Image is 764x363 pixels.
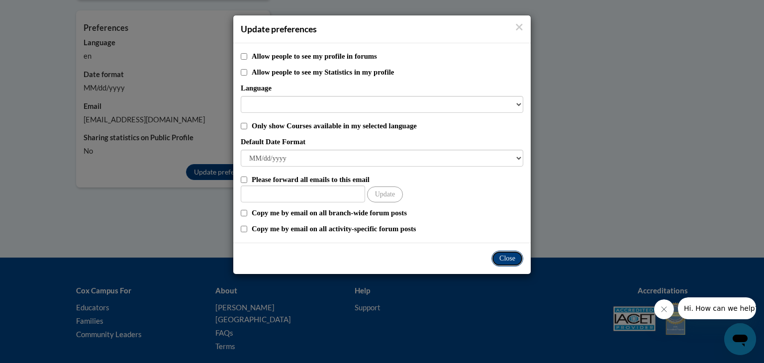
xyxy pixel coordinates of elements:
[241,185,365,202] input: Other Email
[654,299,674,319] iframe: Close message
[678,297,756,319] iframe: Message from company
[252,51,523,62] label: Allow people to see my profile in forums
[252,120,523,131] label: Only show Courses available in my selected language
[252,174,523,185] label: Please forward all emails to this email
[241,23,523,35] h4: Update preferences
[241,136,523,147] label: Default Date Format
[241,83,523,93] label: Language
[252,67,523,78] label: Allow people to see my Statistics in my profile
[6,7,81,15] span: Hi. How can we help?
